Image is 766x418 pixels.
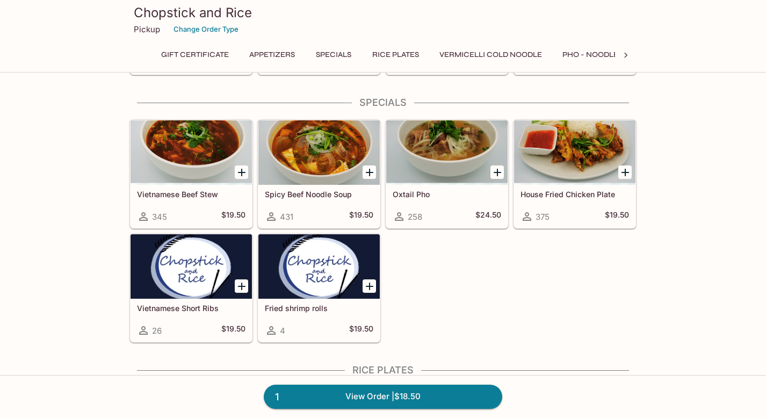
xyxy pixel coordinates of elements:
div: Spicy Beef Noodle Soup [258,120,380,185]
a: Vietnamese Beef Stew345$19.50 [130,120,252,228]
button: Add Fried shrimp rolls [363,279,376,293]
button: Change Order Type [169,21,243,38]
h5: $19.50 [221,210,245,223]
span: 258 [408,212,422,222]
a: Oxtail Pho258$24.50 [386,120,508,228]
h3: Chopstick and Rice [134,4,632,21]
button: Add Oxtail Pho [490,165,504,179]
h5: Vietnamese Short Ribs [137,304,245,313]
div: Vietnamese Short Ribs [131,234,252,299]
h5: $19.50 [221,324,245,337]
h5: $19.50 [605,210,629,223]
a: 1View Order |$18.50 [264,385,502,408]
span: 4 [280,326,285,336]
p: Pickup [134,24,160,34]
button: Rice Plates [366,47,425,62]
button: Add Spicy Beef Noodle Soup [363,165,376,179]
a: House Fried Chicken Plate375$19.50 [514,120,636,228]
div: Vietnamese Beef Stew [131,120,252,185]
h5: Vietnamese Beef Stew [137,190,245,199]
button: Add Vietnamese Beef Stew [235,165,248,179]
a: Spicy Beef Noodle Soup431$19.50 [258,120,380,228]
button: Add House Fried Chicken Plate [618,165,632,179]
button: Vermicelli Cold Noodle [433,47,548,62]
a: Fried shrimp rolls4$19.50 [258,234,380,342]
span: 431 [280,212,293,222]
h4: Rice Plates [129,364,637,376]
div: Fried shrimp rolls [258,234,380,299]
h5: Spicy Beef Noodle Soup [265,190,373,199]
a: Vietnamese Short Ribs26$19.50 [130,234,252,342]
button: Gift Certificate [155,47,235,62]
span: 26 [152,326,162,336]
h5: Oxtail Pho [393,190,501,199]
span: 345 [152,212,167,222]
button: Pho - Noodle Soup [557,47,647,62]
span: 1 [269,390,285,405]
span: 375 [536,212,550,222]
h5: $24.50 [475,210,501,223]
button: Add Vietnamese Short Ribs [235,279,248,293]
button: Appetizers [243,47,301,62]
h5: $19.50 [349,324,373,337]
div: House Fried Chicken Plate [514,120,635,185]
h5: Fried shrimp rolls [265,304,373,313]
h5: House Fried Chicken Plate [521,190,629,199]
h4: Specials [129,97,637,109]
div: Oxtail Pho [386,120,508,185]
h5: $19.50 [349,210,373,223]
button: Specials [309,47,358,62]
